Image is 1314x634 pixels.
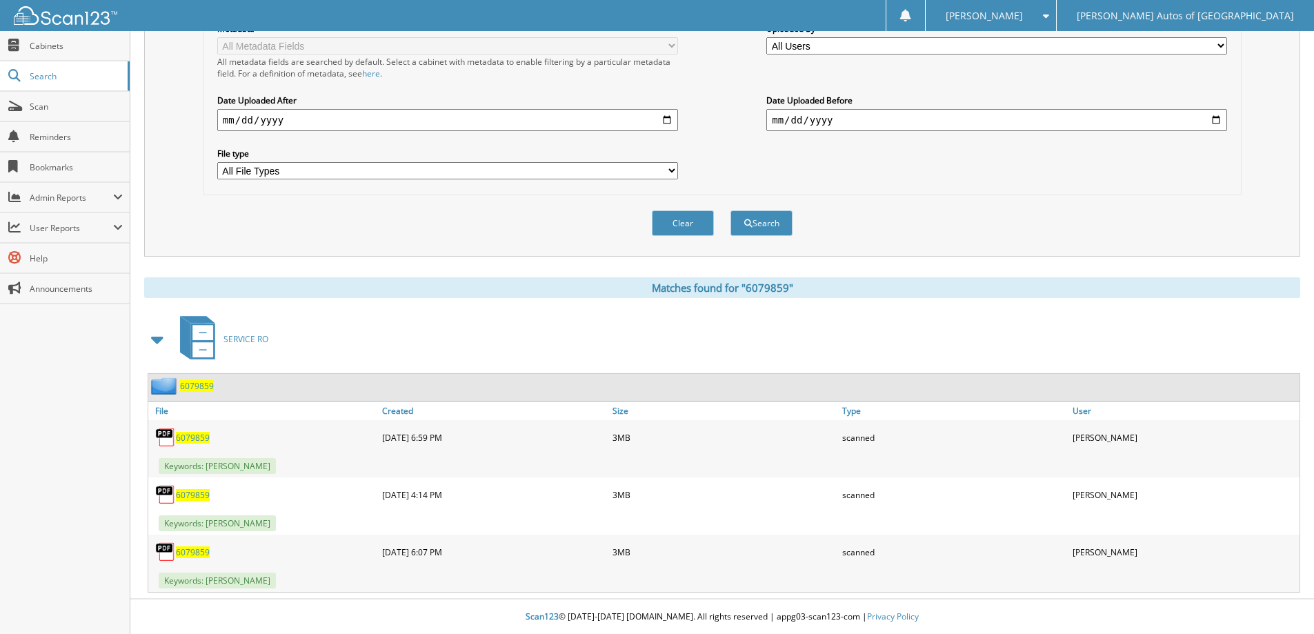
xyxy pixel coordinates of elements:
span: [PERSON_NAME] Autos of [GEOGRAPHIC_DATA] [1077,12,1294,20]
a: File [148,402,379,420]
div: [DATE] 4:14 PM [379,481,609,508]
div: [PERSON_NAME] [1069,424,1300,451]
a: User [1069,402,1300,420]
button: Search [730,210,793,236]
img: PDF.png [155,542,176,562]
img: scan123-logo-white.svg [14,6,117,25]
div: [PERSON_NAME] [1069,481,1300,508]
span: Bookmarks [30,161,123,173]
div: scanned [839,538,1069,566]
span: Keywords: [PERSON_NAME] [159,458,276,474]
span: Cabinets [30,40,123,52]
div: scanned [839,481,1069,508]
button: Clear [652,210,714,236]
div: © [DATE]-[DATE] [DOMAIN_NAME]. All rights reserved | appg03-scan123-com | [130,600,1314,634]
label: Date Uploaded Before [766,95,1227,106]
img: PDF.png [155,484,176,505]
a: Created [379,402,609,420]
input: start [217,109,678,131]
span: Scan [30,101,123,112]
iframe: Chat Widget [1245,568,1314,634]
span: Reminders [30,131,123,143]
span: Keywords: [PERSON_NAME] [159,515,276,531]
input: end [766,109,1227,131]
a: 6079859 [176,546,210,558]
span: Keywords: [PERSON_NAME] [159,573,276,588]
div: [DATE] 6:59 PM [379,424,609,451]
span: User Reports [30,222,113,234]
label: File type [217,148,678,159]
span: Admin Reports [30,192,113,204]
a: 6079859 [176,489,210,501]
label: Date Uploaded After [217,95,678,106]
a: Size [609,402,839,420]
a: here [362,68,380,79]
span: SERVICE RO [223,333,268,345]
span: Search [30,70,121,82]
div: 3MB [609,538,839,566]
span: [PERSON_NAME] [946,12,1023,20]
a: Type [839,402,1069,420]
a: 6079859 [176,432,210,444]
div: 3MB [609,481,839,508]
div: Matches found for "6079859" [144,277,1300,298]
div: 3MB [609,424,839,451]
img: folder2.png [151,377,180,395]
div: [PERSON_NAME] [1069,538,1300,566]
div: All metadata fields are searched by default. Select a cabinet with metadata to enable filtering b... [217,56,678,79]
a: 6079859 [180,380,214,392]
img: PDF.png [155,427,176,448]
span: Scan123 [526,611,559,622]
div: [DATE] 6:07 PM [379,538,609,566]
span: Help [30,252,123,264]
a: Privacy Policy [867,611,919,622]
a: SERVICE RO [172,312,268,366]
div: scanned [839,424,1069,451]
span: Announcements [30,283,123,295]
